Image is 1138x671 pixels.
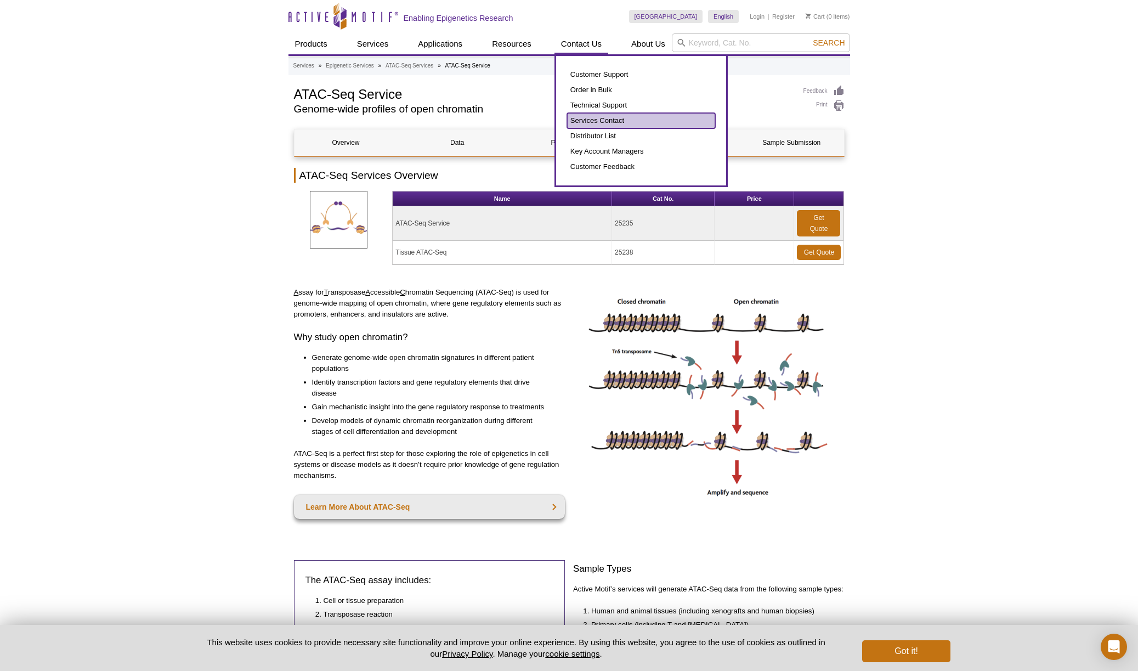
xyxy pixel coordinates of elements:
li: » [319,63,322,69]
a: Register [772,13,795,20]
h3: The ATAC-Seq assay includes: [305,574,554,587]
th: Price [715,191,794,206]
a: Customer Feedback [567,159,715,174]
span: Search [813,38,845,47]
a: Learn More About ATAC-Seq [294,495,565,519]
a: Distributor List [567,128,715,144]
h2: ATAC-Seq Services Overview [294,168,845,183]
h1: ATAC-Seq Service [294,85,792,102]
p: Active Motif’s services will generate ATAC-Seq data from the following sample types: [573,584,845,595]
button: Search [809,38,848,48]
a: Resources [485,33,538,54]
li: Cell or tissue preparation [324,595,543,606]
a: Feedback [803,85,845,97]
a: Login [750,13,765,20]
u: C [400,288,405,296]
li: » [438,63,441,69]
a: Customer Support [567,67,715,82]
li: Human and animal tissues (including xenografts and human biopsies) [591,606,834,617]
a: Data [406,129,509,156]
li: | [768,10,769,23]
li: (0 items) [806,10,850,23]
img: ATAC-Seq image [585,287,832,500]
td: ATAC-Seq Service [393,206,612,241]
th: Name [393,191,612,206]
li: Transposase reaction [324,609,543,620]
p: This website uses cookies to provide necessary site functionality and improve your online experie... [188,636,845,659]
a: Print [803,100,845,112]
input: Keyword, Cat. No. [672,33,850,52]
a: Epigenetic Services [326,61,374,71]
u: T [324,288,328,296]
td: 25238 [612,241,715,264]
img: ATAC-SeqServices [310,191,367,249]
a: Services [350,33,395,54]
a: Key Account Managers [567,144,715,159]
a: ATAC-Seq Services [386,61,433,71]
a: Cart [806,13,825,20]
td: Tissue ATAC-Seq [393,241,612,264]
button: cookie settings [545,649,599,658]
a: Services [293,61,314,71]
a: Contact Us [554,33,608,54]
a: Products [288,33,334,54]
p: ssay for ransposase ccessible hromatin Sequencing (ATAC-Seq) is used for genome-wide mapping of o... [294,287,565,320]
a: English [708,10,739,23]
a: Applications [411,33,469,54]
a: Publications [517,129,620,156]
li: Library amplification [324,623,543,634]
p: ATAC-Seq is a perfect first step for those exploring the role of epigenetics in cell systems or d... [294,448,565,481]
div: Open Intercom Messenger [1101,634,1127,660]
li: Identify transcription factors and gene regulatory elements that drive disease [312,377,554,399]
a: Services Contact [567,113,715,128]
button: Got it! [862,640,950,662]
th: Cat No. [612,191,715,206]
h3: Sample Types [573,562,845,576]
li: Gain mechanistic insight into the gene regulatory response to treatments [312,402,554,413]
h3: Why study open chromatin? [294,331,565,344]
u: A [365,288,370,296]
a: About Us [625,33,672,54]
a: Get Quote [797,210,840,236]
a: Privacy Policy [442,649,492,658]
li: Primary cells (including T and [MEDICAL_DATA]) [591,619,834,630]
a: Sample Submission [740,129,843,156]
img: Your Cart [806,13,811,19]
a: Get Quote [797,245,841,260]
a: Order in Bulk [567,82,715,98]
u: A [294,288,299,296]
li: ATAC-Seq Service [445,63,490,69]
li: » [378,63,382,69]
li: Develop models of dynamic chromatin reorganization during different stages of cell differentiatio... [312,415,554,437]
a: Technical Support [567,98,715,113]
h2: Genome-wide profiles of open chromatin [294,104,792,114]
td: 25235 [612,206,715,241]
h2: Enabling Epigenetics Research [404,13,513,23]
a: Overview [295,129,398,156]
a: [GEOGRAPHIC_DATA] [629,10,703,23]
li: Generate genome-wide open chromatin signatures in different patient populations [312,352,554,374]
